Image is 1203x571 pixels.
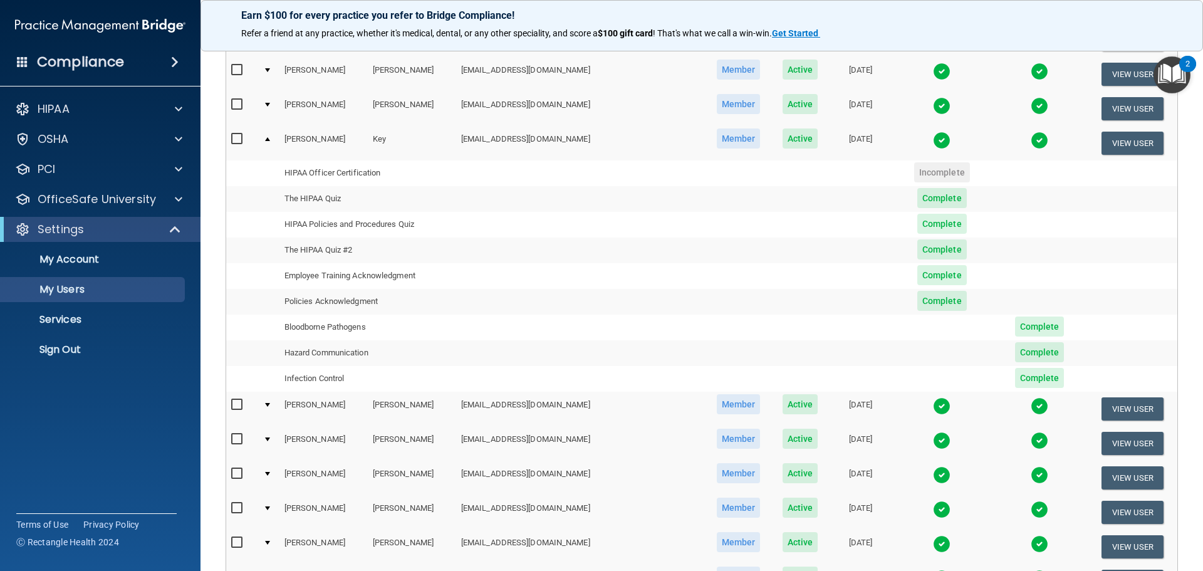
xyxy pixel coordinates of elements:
[279,160,456,186] td: HIPAA Officer Certification
[828,426,892,461] td: [DATE]
[456,530,705,564] td: [EMAIL_ADDRESS][DOMAIN_NAME]
[1101,132,1164,155] button: View User
[828,126,892,160] td: [DATE]
[717,128,761,149] span: Member
[15,162,182,177] a: PCI
[828,57,892,92] td: [DATE]
[38,102,70,117] p: HIPAA
[368,92,456,126] td: [PERSON_NAME]
[717,463,761,483] span: Member
[8,283,179,296] p: My Users
[8,313,179,326] p: Services
[783,463,818,483] span: Active
[15,222,182,237] a: Settings
[933,501,950,518] img: tick.e7d51cea.svg
[456,392,705,426] td: [EMAIL_ADDRESS][DOMAIN_NAME]
[279,495,368,530] td: [PERSON_NAME]
[16,518,68,531] a: Terms of Use
[279,392,368,426] td: [PERSON_NAME]
[279,92,368,126] td: [PERSON_NAME]
[933,432,950,449] img: tick.e7d51cea.svg
[456,461,705,495] td: [EMAIL_ADDRESS][DOMAIN_NAME]
[1031,501,1048,518] img: tick.e7d51cea.svg
[1015,368,1065,388] span: Complete
[1101,535,1164,558] button: View User
[1101,63,1164,86] button: View User
[279,366,456,392] td: Infection Control
[15,192,182,207] a: OfficeSafe University
[1031,97,1048,115] img: tick.e7d51cea.svg
[456,57,705,92] td: [EMAIL_ADDRESS][DOMAIN_NAME]
[1031,535,1048,553] img: tick.e7d51cea.svg
[783,60,818,80] span: Active
[1101,97,1164,120] button: View User
[241,9,1162,21] p: Earn $100 for every practice you refer to Bridge Compliance!
[783,128,818,149] span: Active
[1185,64,1190,80] div: 2
[368,461,456,495] td: [PERSON_NAME]
[1031,466,1048,484] img: tick.e7d51cea.svg
[279,57,368,92] td: [PERSON_NAME]
[933,63,950,80] img: tick.e7d51cea.svg
[1101,466,1164,490] button: View User
[15,102,182,117] a: HIPAA
[828,530,892,564] td: [DATE]
[933,397,950,415] img: tick.e7d51cea.svg
[15,13,185,38] img: PMB logo
[368,57,456,92] td: [PERSON_NAME]
[368,495,456,530] td: [PERSON_NAME]
[783,394,818,414] span: Active
[783,532,818,552] span: Active
[8,253,179,266] p: My Account
[828,495,892,530] td: [DATE]
[828,392,892,426] td: [DATE]
[37,53,124,71] h4: Compliance
[717,94,761,114] span: Member
[241,28,598,38] span: Refer a friend at any practice, whether it's medical, dental, or any other speciality, and score a
[933,466,950,484] img: tick.e7d51cea.svg
[83,518,140,531] a: Privacy Policy
[279,426,368,461] td: [PERSON_NAME]
[653,28,772,38] span: ! That's what we call a win-win.
[456,126,705,160] td: [EMAIL_ADDRESS][DOMAIN_NAME]
[598,28,653,38] strong: $100 gift card
[717,60,761,80] span: Member
[917,291,967,311] span: Complete
[1101,501,1164,524] button: View User
[914,162,970,182] span: Incomplete
[783,498,818,518] span: Active
[38,132,69,147] p: OSHA
[279,126,368,160] td: [PERSON_NAME]
[279,530,368,564] td: [PERSON_NAME]
[917,239,967,259] span: Complete
[456,426,705,461] td: [EMAIL_ADDRESS][DOMAIN_NAME]
[279,289,456,315] td: Policies Acknowledgment
[16,536,119,548] span: Ⓒ Rectangle Health 2024
[279,212,456,238] td: HIPAA Policies and Procedures Quiz
[717,532,761,552] span: Member
[279,263,456,289] td: Employee Training Acknowledgment
[783,94,818,114] span: Active
[1015,317,1065,337] span: Complete
[279,340,456,366] td: Hazard Communication
[828,461,892,495] td: [DATE]
[717,498,761,518] span: Member
[38,192,156,207] p: OfficeSafe University
[38,162,55,177] p: PCI
[1031,432,1048,449] img: tick.e7d51cea.svg
[1031,63,1048,80] img: tick.e7d51cea.svg
[917,265,967,285] span: Complete
[456,92,705,126] td: [EMAIL_ADDRESS][DOMAIN_NAME]
[368,126,456,160] td: Key
[717,429,761,449] span: Member
[1101,397,1164,421] button: View User
[783,429,818,449] span: Active
[828,92,892,126] td: [DATE]
[8,343,179,356] p: Sign Out
[279,186,456,212] td: The HIPAA Quiz
[368,530,456,564] td: [PERSON_NAME]
[772,28,818,38] strong: Get Started
[456,495,705,530] td: [EMAIL_ADDRESS][DOMAIN_NAME]
[772,28,820,38] a: Get Started
[917,188,967,208] span: Complete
